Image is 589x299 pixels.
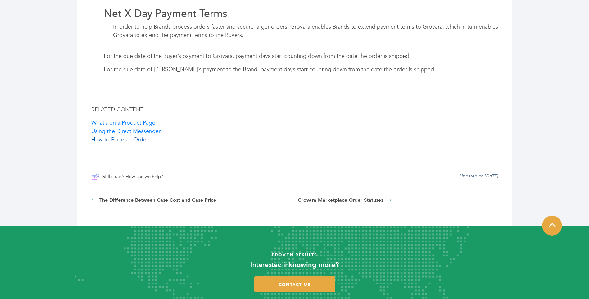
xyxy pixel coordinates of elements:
[91,127,161,135] a: Using the Direct Messenger
[91,7,498,20] h2: Net X Day Payment Terms
[91,173,163,181] a: Still stuck? How can we help?
[91,106,143,113] span: RELATED CONTENT
[298,196,498,204] a: Grovara Marketplace Order Statuses
[91,136,148,144] a: How to Place an Order
[91,119,155,127] a: What’s on a Product Page
[279,282,310,287] span: contact us
[91,52,498,60] p: For the due date of the Buyer’s payment to Grovara, payment days start counting down from the dat...
[91,196,292,204] a: The Difference Between Case Cost and Case Price
[460,173,498,181] div: Updated on [DATE]
[91,65,498,74] p: For the due date of [PERSON_NAME]’s payment to the Brand, payment days start counting down from t...
[254,276,335,292] a: contact us
[251,260,289,269] span: Interested in
[91,23,498,39] p: In order to help Brands process orders faster and secure larger orders, Grovara enables Brands to...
